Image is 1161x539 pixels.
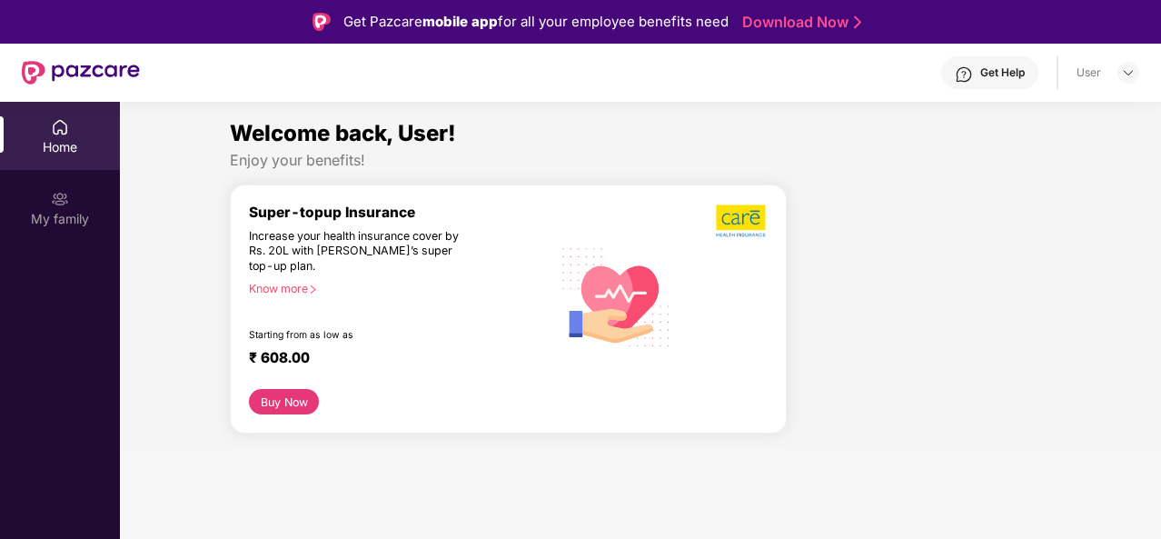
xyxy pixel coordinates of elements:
[249,229,473,274] div: Increase your health insurance cover by Rs. 20L with [PERSON_NAME]’s super top-up plan.
[249,282,541,294] div: Know more
[230,151,1051,170] div: Enjoy your benefits!
[1121,65,1136,80] img: svg+xml;base64,PHN2ZyBpZD0iRHJvcGRvd24tMzJ4MzIiIHhtbG5zPSJodHRwOi8vd3d3LnczLm9yZy8yMDAwL3N2ZyIgd2...
[249,204,551,221] div: Super-topup Insurance
[343,11,729,33] div: Get Pazcare for all your employee benefits need
[249,349,533,371] div: ₹ 608.00
[980,65,1025,80] div: Get Help
[249,389,319,414] button: Buy Now
[422,13,498,30] strong: mobile app
[230,120,456,146] span: Welcome back, User!
[51,190,69,208] img: svg+xml;base64,PHN2ZyB3aWR0aD0iMjAiIGhlaWdodD0iMjAiIHZpZXdCb3g9IjAgMCAyMCAyMCIgZmlsbD0ibm9uZSIgeG...
[313,13,331,31] img: Logo
[955,65,973,84] img: svg+xml;base64,PHN2ZyBpZD0iSGVscC0zMngzMiIgeG1sbnM9Imh0dHA6Ly93d3cudzMub3JnLzIwMDAvc3ZnIiB3aWR0aD...
[308,284,318,294] span: right
[854,13,861,32] img: Stroke
[249,329,474,342] div: Starting from as low as
[551,230,681,362] img: svg+xml;base64,PHN2ZyB4bWxucz0iaHR0cDovL3d3dy53My5vcmcvMjAwMC9zdmciIHhtbG5zOnhsaW5rPSJodHRwOi8vd3...
[1077,65,1101,80] div: User
[22,61,140,85] img: New Pazcare Logo
[742,13,856,32] a: Download Now
[51,118,69,136] img: svg+xml;base64,PHN2ZyBpZD0iSG9tZSIgeG1sbnM9Imh0dHA6Ly93d3cudzMub3JnLzIwMDAvc3ZnIiB3aWR0aD0iMjAiIG...
[716,204,768,238] img: b5dec4f62d2307b9de63beb79f102df3.png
